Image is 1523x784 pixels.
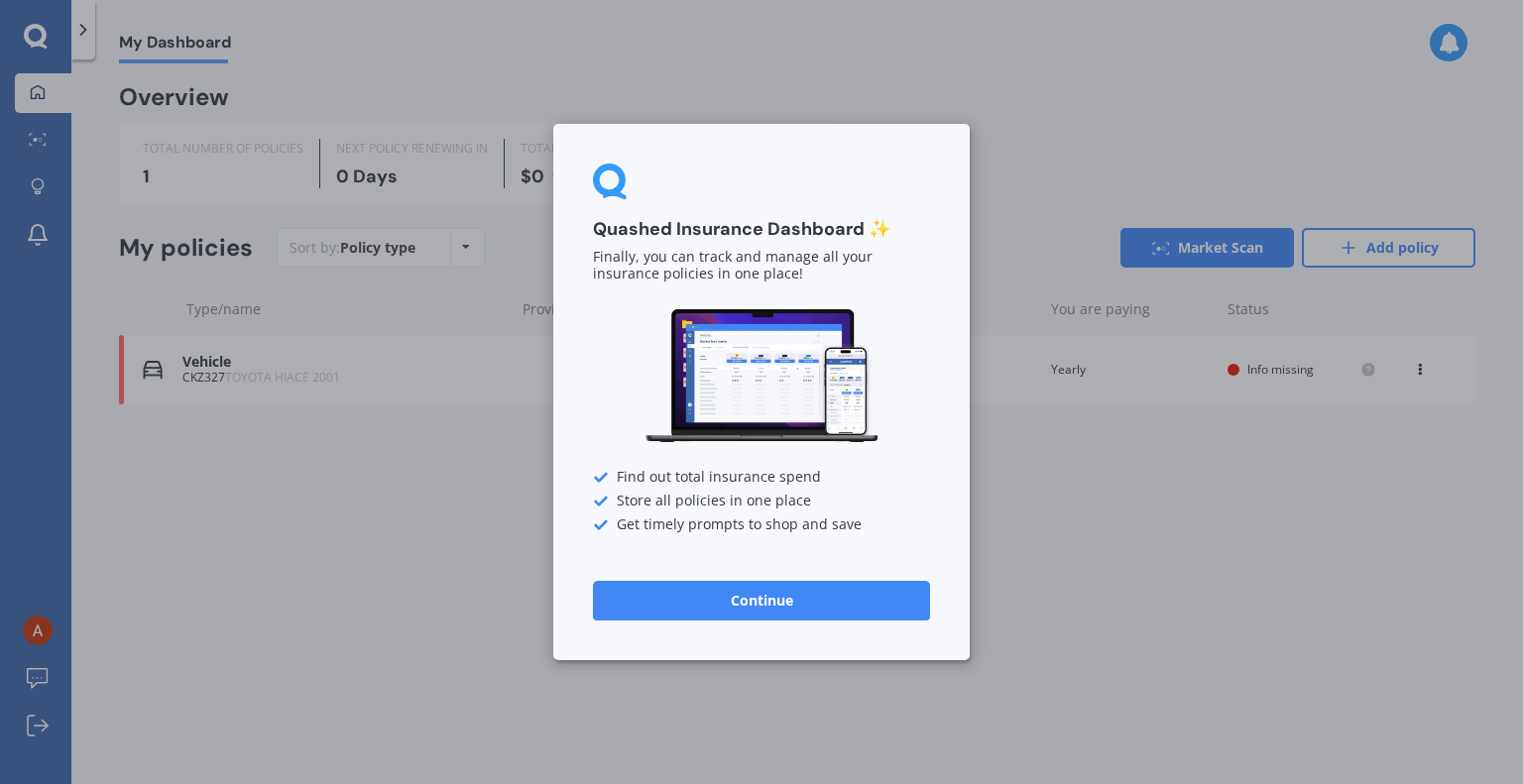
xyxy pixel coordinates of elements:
[593,581,930,620] button: Continue
[593,470,930,486] div: Find out total insurance spend
[593,250,930,283] p: Finally, you can track and manage all your insurance policies in one place!
[593,218,930,241] h3: Quashed Insurance Dashboard ✨
[643,306,880,446] img: Dashboard
[593,517,930,533] div: Get timely prompts to shop and save
[593,494,930,509] div: Store all policies in one place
